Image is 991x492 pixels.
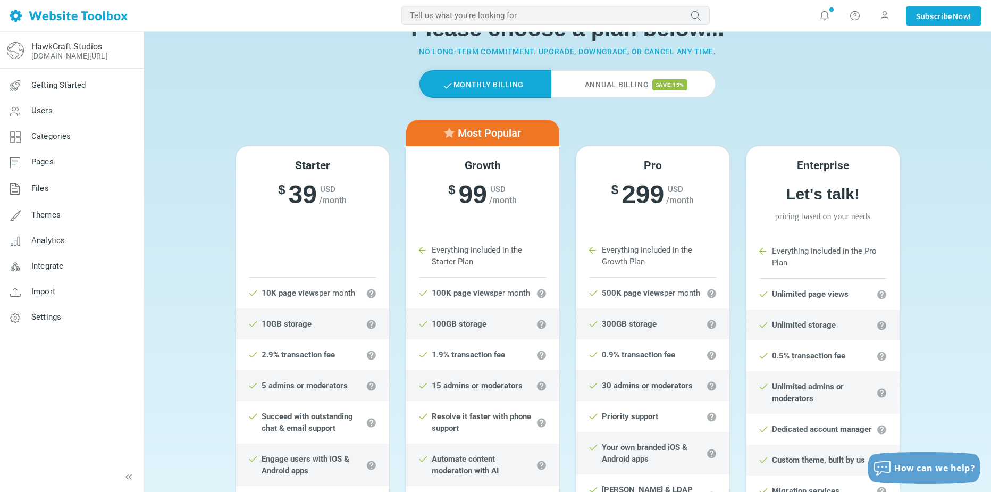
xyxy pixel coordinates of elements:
span: Settings [31,312,61,322]
li: per month [236,278,389,308]
span: /month [666,195,694,205]
li: Starter Plan [249,246,376,278]
strong: 100K page views [432,288,494,298]
h5: Most Popular [413,127,552,139]
input: Tell us what you're looking for [401,6,710,25]
h5: Starter [236,159,389,172]
sup: $ [448,179,458,200]
span: Pages [31,157,54,166]
strong: 500K page views [602,288,664,298]
strong: 5 admins or moderators [262,381,348,390]
li: Everything included in the Starter Plan [419,235,547,278]
a: SubscribeNow! [906,6,981,26]
h5: Pro [576,159,729,172]
li: per month [576,278,729,308]
span: Getting Started [31,80,86,90]
strong: Dedicated account manager [772,424,872,434]
a: HawkCraft Studios [31,41,102,52]
span: USD [490,185,506,194]
strong: 100GB storage [432,319,486,329]
span: Themes [31,210,61,220]
span: Categories [31,131,71,141]
img: globe-icon.png [7,42,24,59]
span: save 15% [652,79,688,90]
strong: Unlimited page views [772,289,849,299]
sup: $ [278,179,288,200]
strong: Custom theme, built by us [772,455,865,465]
strong: Unlimited storage [772,320,836,330]
strong: Engage users with iOS & Android apps [262,454,349,476]
li: Everything included in the Growth Plan [589,235,717,278]
strong: 0.5% transaction fee [772,351,845,361]
strong: 10GB storage [262,319,312,329]
span: Users [31,106,53,115]
strong: Succeed with outstanding chat & email support [262,412,353,433]
strong: Unlimited admins or moderators [772,382,844,403]
span: Analytics [31,236,65,245]
span: USD [320,185,335,194]
h6: 99 [406,179,559,210]
span: Files [31,184,49,193]
h6: 299 [576,179,729,210]
label: Monthly Billing [419,70,551,98]
small: No long-term commitment. Upgrade, downgrade, or cancel any time. [419,47,716,56]
span: /month [319,195,347,205]
li: Everything included in the Pro Plan [759,236,887,279]
span: /month [489,195,517,205]
strong: 300GB storage [602,319,657,329]
h5: Enterprise [746,159,900,172]
strong: 15 admins or moderators [432,381,523,390]
strong: 2.9% transaction fee [262,350,335,360]
label: Annual Billing [551,70,716,98]
strong: 1.9% transaction fee [432,350,505,360]
span: Now! [953,11,971,22]
button: How can we help? [868,452,980,484]
strong: Resolve it faster with phone support [432,412,531,433]
span: Pricing based on your needs [746,210,900,223]
strong: Priority support [602,412,658,421]
sup: $ [611,179,622,200]
h6: 39 [236,179,389,210]
strong: 0.9% transaction fee [602,350,675,360]
strong: Automate content moderation with AI [432,454,499,476]
strong: 30 admins or moderators [602,381,693,390]
strong: Your own branded iOS & Android apps [602,443,687,464]
span: Import [31,287,55,296]
span: Integrate [31,261,63,271]
a: [DOMAIN_NAME][URL] [31,52,108,60]
strong: 10K page views [262,288,319,298]
span: USD [668,185,683,194]
li: per month [406,278,559,308]
h6: Let's talk! [746,185,900,204]
h5: Growth [406,159,559,172]
span: How can we help? [894,462,975,474]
